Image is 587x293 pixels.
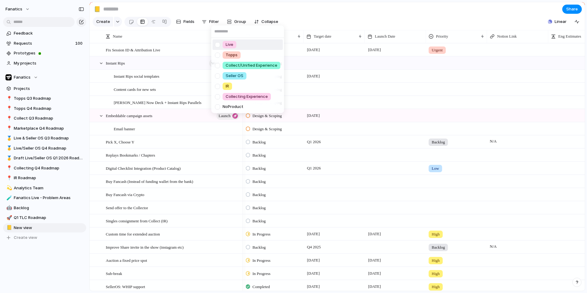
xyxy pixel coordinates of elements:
span: Collecting Experience [226,94,268,100]
span: Seller OS [226,73,243,79]
span: No Product [223,104,243,110]
span: Topps [226,52,238,58]
span: IR [226,83,229,89]
span: Collect/Unified Experience [226,62,277,69]
span: Live [226,42,233,48]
